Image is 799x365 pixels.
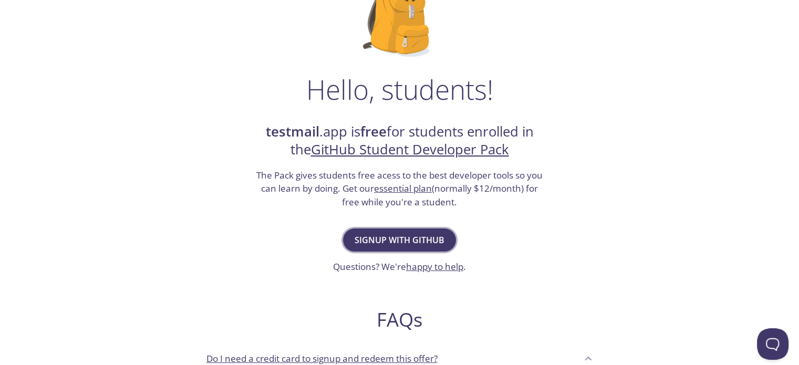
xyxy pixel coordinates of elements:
[255,123,544,159] h2: .app is for students enrolled in the
[255,169,544,209] h3: The Pack gives students free acess to the best developer tools so you can learn by doing. Get our...
[266,122,319,141] strong: testmail
[306,74,493,105] h1: Hello, students!
[757,328,788,360] iframe: Help Scout Beacon - Open
[355,233,444,247] span: Signup with GitHub
[374,182,432,194] a: essential plan
[360,122,387,141] strong: free
[343,228,456,252] button: Signup with GitHub
[333,260,466,274] h3: Questions? We're .
[311,140,509,159] a: GitHub Student Developer Pack
[406,260,463,273] a: happy to help
[198,308,601,331] h2: FAQs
